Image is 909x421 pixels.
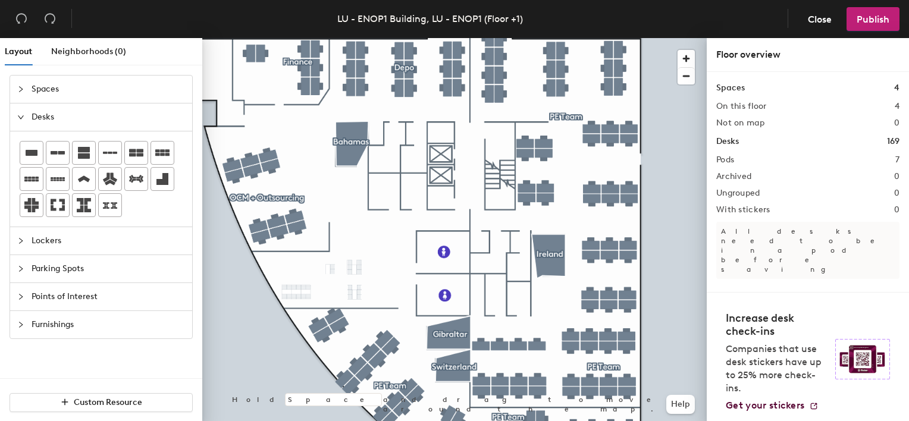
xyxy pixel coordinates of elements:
[10,7,33,31] button: Undo (⌘ + Z)
[716,172,751,181] h2: Archived
[32,227,185,255] span: Lockers
[894,118,899,128] h2: 0
[894,81,899,95] h1: 4
[716,222,899,279] p: All desks need to be in a pod before saving
[51,46,126,56] span: Neighborhoods (0)
[337,11,523,26] div: LU - ENOP1 Building, LU - ENOP1 (Floor +1)
[716,188,760,198] h2: Ungrouped
[798,7,842,31] button: Close
[716,102,767,111] h2: On this floor
[716,48,899,62] div: Floor overview
[32,255,185,282] span: Parking Spots
[894,172,899,181] h2: 0
[32,283,185,310] span: Points of Interest
[895,102,899,111] h2: 4
[857,14,889,25] span: Publish
[887,135,899,148] h1: 169
[716,118,764,128] h2: Not on map
[74,397,142,407] span: Custom Resource
[726,400,804,411] span: Get your stickers
[726,400,819,411] a: Get your stickers
[38,7,62,31] button: Redo (⌘ + ⇧ + Z)
[726,312,828,338] h4: Increase desk check-ins
[17,114,24,121] span: expanded
[716,135,739,148] h1: Desks
[894,205,899,215] h2: 0
[17,265,24,272] span: collapsed
[716,155,734,165] h2: Pods
[808,14,832,25] span: Close
[716,205,770,215] h2: With stickers
[17,86,24,93] span: collapsed
[716,81,745,95] h1: Spaces
[894,188,899,198] h2: 0
[17,237,24,244] span: collapsed
[666,395,695,414] button: Help
[17,321,24,328] span: collapsed
[895,155,899,165] h2: 7
[726,343,828,395] p: Companies that use desk stickers have up to 25% more check-ins.
[835,339,890,379] img: Sticker logo
[716,291,747,304] h1: Lockers
[32,103,185,131] span: Desks
[32,311,185,338] span: Furnishings
[17,293,24,300] span: collapsed
[32,76,185,103] span: Spaces
[10,393,193,412] button: Custom Resource
[5,46,32,56] span: Layout
[894,291,899,304] h1: 0
[847,7,899,31] button: Publish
